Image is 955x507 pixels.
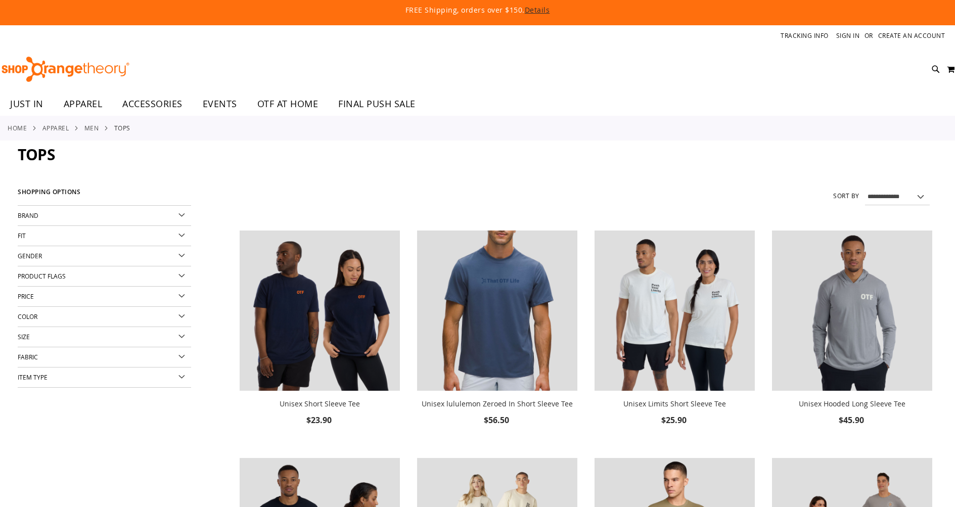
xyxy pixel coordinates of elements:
[338,93,416,115] span: FINAL PUSH SALE
[114,123,130,132] strong: Tops
[18,206,191,226] div: Brand
[767,225,937,453] div: product
[18,272,66,280] span: Product Flags
[18,312,37,320] span: Color
[18,211,38,219] span: Brand
[589,225,760,453] div: product
[412,225,582,453] div: product
[422,399,573,408] a: Unisex lululemon Zeroed In Short Sleeve Tee
[306,414,333,426] span: $23.90
[257,93,319,115] span: OTF AT HOME
[836,31,860,40] a: Sign In
[18,367,191,388] div: Item Type
[203,93,237,115] span: EVENTS
[18,353,38,361] span: Fabric
[42,123,69,132] a: APPAREL
[833,192,859,200] label: Sort By
[112,93,193,116] a: ACCESSORIES
[799,399,905,408] a: Unisex Hooded Long Sleeve Tee
[8,123,27,132] a: Home
[280,399,360,408] a: Unisex Short Sleeve Tee
[18,232,26,240] span: Fit
[18,252,42,260] span: Gender
[18,226,191,246] div: Fit
[18,184,191,206] strong: Shopping Options
[18,307,191,327] div: Color
[772,231,932,393] a: Image of Unisex Hooded LS Tee
[772,231,932,391] img: Image of Unisex Hooded LS Tee
[839,414,866,426] span: $45.90
[18,373,48,381] span: Item Type
[417,231,577,393] a: Unisex lululemon Zeroed In Short Sleeve Tee
[781,31,829,40] a: Tracking Info
[240,231,400,393] a: Image of Unisex Short Sleeve Tee
[417,231,577,391] img: Unisex lululemon Zeroed In Short Sleeve Tee
[18,144,55,165] span: Tops
[18,292,34,300] span: Price
[240,231,400,391] img: Image of Unisex Short Sleeve Tee
[64,93,103,115] span: APPAREL
[122,93,183,115] span: ACCESSORIES
[18,246,191,266] div: Gender
[484,414,511,426] span: $56.50
[18,347,191,367] div: Fabric
[328,93,426,116] a: FINAL PUSH SALE
[18,333,30,341] span: Size
[18,327,191,347] div: Size
[193,93,247,116] a: EVENTS
[10,93,43,115] span: JUST IN
[174,5,781,15] p: FREE Shipping, orders over $150.
[595,231,755,393] a: Image of Unisex BB Limits Tee
[84,123,99,132] a: MEN
[595,231,755,391] img: Image of Unisex BB Limits Tee
[18,287,191,307] div: Price
[878,31,945,40] a: Create an Account
[235,225,405,453] div: product
[18,266,191,287] div: Product Flags
[623,399,726,408] a: Unisex Limits Short Sleeve Tee
[247,93,329,116] a: OTF AT HOME
[54,93,113,115] a: APPAREL
[525,5,550,15] a: Details
[661,414,688,426] span: $25.90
